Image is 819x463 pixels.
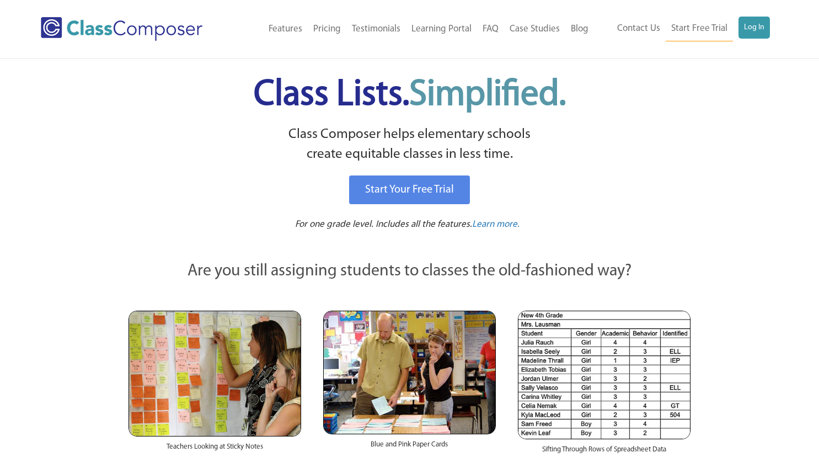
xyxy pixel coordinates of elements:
a: Start Your Free Trial [349,175,470,204]
span: Learn more. [472,220,520,229]
a: FAQ [477,17,504,41]
img: Spreadsheets [518,311,690,439]
p: Class Composer helps elementary schools create equitable classes in less time. [127,125,693,165]
div: Teachers Looking at Sticky Notes [129,437,301,463]
a: Features [263,17,308,41]
a: Case Studies [504,17,565,41]
a: Testimonials [346,17,406,41]
a: Learn more. [472,218,520,232]
a: Start Free Trial [666,17,733,41]
a: Contact Us [612,17,666,41]
div: Blue and Pink Paper Cards [323,434,496,461]
p: Are you still assigning students to classes the old-fashioned way? [129,259,691,284]
a: Blog [565,17,594,41]
img: Teachers Looking at Sticky Notes [129,311,301,437]
nav: Header Menu [233,17,593,41]
a: Log In [738,17,770,39]
span: Simplified. [409,77,566,113]
span: For one grade level. Includes all the features. [295,220,472,229]
img: Blue and Pink Paper Cards [323,311,496,434]
a: Learning Portal [406,17,477,41]
span: Class Lists. [254,77,566,113]
img: Class Composer [41,17,202,41]
nav: Header Menu [594,17,770,41]
span: Start Your Free Trial [365,184,454,195]
a: Pricing [308,17,346,41]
